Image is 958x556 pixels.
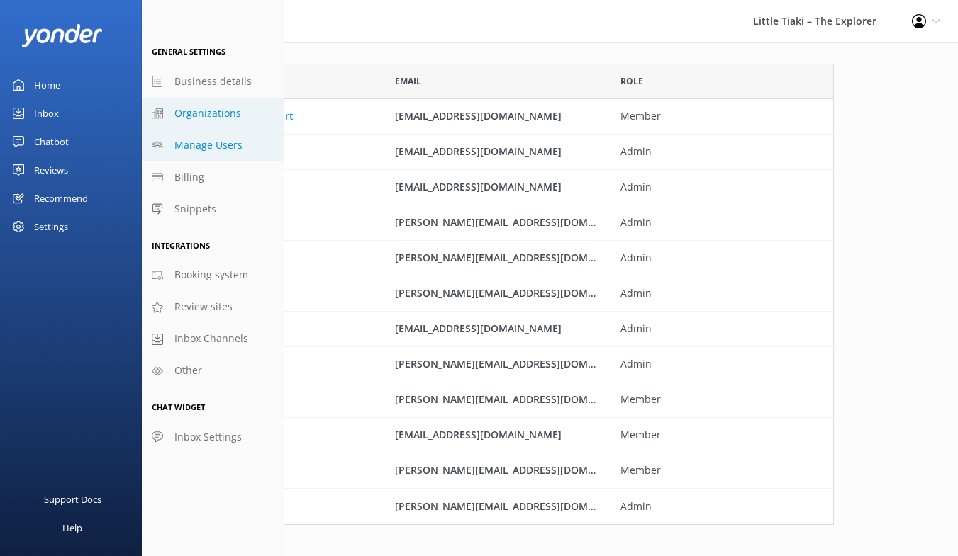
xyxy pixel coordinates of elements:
a: Billing [142,161,284,193]
span: [EMAIL_ADDRESS][DOMAIN_NAME] [395,322,562,335]
div: Recommend [34,184,88,212]
div: Chatbot [34,127,69,156]
span: Other [174,363,202,378]
span: [PERSON_NAME][EMAIL_ADDRESS][DOMAIN_NAME] [395,463,642,477]
a: Business details [142,66,284,98]
a: Review sites [142,291,284,323]
span: Admin [620,321,824,336]
span: [PERSON_NAME][EMAIL_ADDRESS][DOMAIN_NAME] [395,499,642,513]
span: Manage Users [174,137,243,153]
div: grid [159,99,834,524]
span: Member [620,108,824,124]
span: [PERSON_NAME][EMAIL_ADDRESS][DOMAIN_NAME] [395,215,642,229]
span: [PERSON_NAME][EMAIL_ADDRESS][DOMAIN_NAME] [395,392,642,406]
a: Other [142,355,284,387]
span: Billing [174,169,204,185]
span: Snippets [174,201,216,217]
span: Inbox Channels [174,331,248,346]
span: Business details [174,74,252,89]
span: [EMAIL_ADDRESS][DOMAIN_NAME] [395,428,562,441]
span: Admin [620,215,824,230]
span: General Settings [152,46,225,57]
span: Chat Widget [152,402,205,412]
span: [PERSON_NAME][EMAIL_ADDRESS][DOMAIN_NAME] [395,357,642,370]
div: Reviews [34,156,68,184]
img: yonder-white-logo.png [21,24,103,47]
span: Member [620,463,824,478]
span: [PERSON_NAME][EMAIL_ADDRESS][DOMAIN_NAME] [395,286,642,300]
span: Admin [620,285,824,301]
span: Role [620,74,643,88]
span: [EMAIL_ADDRESS][DOMAIN_NAME] [395,109,562,123]
a: Manage Users [142,130,284,161]
span: Admin [620,250,824,266]
div: Help [62,514,82,542]
span: [EMAIL_ADDRESS][DOMAIN_NAME] [395,144,562,158]
a: Inbox Settings [142,421,284,453]
span: [PERSON_NAME][EMAIL_ADDRESS][DOMAIN_NAME] [395,251,642,264]
span: Member [620,392,824,407]
div: Support Docs [44,485,101,514]
a: Snippets [142,193,284,225]
span: Admin [620,144,824,159]
a: Inbox Channels [142,323,284,355]
span: Review sites [174,299,233,314]
div: Settings [34,212,68,241]
span: Organizations [174,106,241,121]
a: Organizations [142,98,284,130]
span: Integrations [152,240,210,251]
span: Admin [620,179,824,195]
div: Home [34,71,60,99]
a: Booking system [142,259,284,291]
span: Inbox Settings [174,429,242,445]
div: Inbox [34,99,59,127]
span: Booking system [174,267,248,283]
span: [EMAIL_ADDRESS][DOMAIN_NAME] [395,180,562,193]
span: Member [620,427,824,443]
span: Admin [620,356,824,372]
span: Email [395,74,421,88]
span: Admin [620,499,824,514]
